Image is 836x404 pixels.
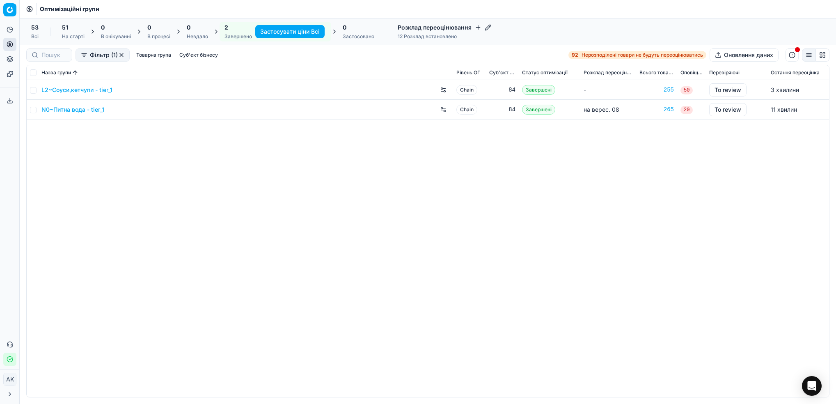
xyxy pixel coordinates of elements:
div: Всі [31,33,39,40]
span: Завершені [522,105,555,115]
div: Застосовано [343,33,374,40]
span: Всього товарів [639,69,674,76]
div: Завершено [224,33,252,40]
a: 255 [639,86,674,94]
a: 265 [639,106,674,114]
span: Рівень OГ [456,69,480,76]
button: Суб'єкт бізнесу [176,50,221,60]
span: на верес. 08 [584,106,619,113]
span: 2 [224,23,228,32]
span: AK [4,373,16,386]
button: Sorted by Назва групи ascending [71,69,79,77]
div: 84 [489,106,515,114]
span: Оптимізаційні групи [40,5,99,13]
span: 3 хвилини [771,86,799,93]
div: В очікуванні [101,33,131,40]
span: 11 хвилин [771,106,797,113]
div: На старті [62,33,85,40]
span: Завершені [522,85,555,95]
span: Нерозподілені товари не будуть переоцінюватись [582,52,703,58]
div: 12 Розклад встановлено [398,33,491,40]
td: - [580,80,636,100]
span: 0 [187,23,190,32]
h4: Розклад переоцінювання [398,23,491,32]
span: Перевіряючі [709,69,740,76]
span: Chain [456,105,477,115]
span: 0 [101,23,105,32]
span: Chain [456,85,477,95]
span: 0 [343,23,346,32]
button: Товарна група [133,50,174,60]
span: 0 [147,23,151,32]
span: 53 [31,23,39,32]
a: N0~Питна вода - tier_1 [41,106,104,114]
strong: 92 [572,52,578,58]
button: To review [709,103,747,116]
span: Остання переоцінка [771,69,820,76]
button: Оновлення даних [710,48,779,62]
span: Статус оптимізації [522,69,568,76]
a: 92Нерозподілені товари не будуть переоцінюватись [568,51,706,59]
div: В процесі [147,33,170,40]
div: Open Intercom Messenger [802,376,822,396]
nav: breadcrumb [40,5,99,13]
div: Невдало [187,33,208,40]
button: Фільтр (1) [76,48,130,62]
span: Суб'єкт бізнесу [489,69,515,76]
span: Розклад переоцінювання [584,69,633,76]
button: Застосувати ціни Всі [255,25,325,38]
span: 51 [62,23,68,32]
div: 84 [489,86,515,94]
input: Пошук [41,51,67,59]
a: L2~Соуси,кетчупи - tier_1 [41,86,112,94]
button: AK [3,373,16,386]
span: 20 [680,106,693,114]
button: To review [709,83,747,96]
span: Оповіщення [680,69,703,76]
span: Назва групи [41,69,71,76]
span: 50 [680,86,693,94]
